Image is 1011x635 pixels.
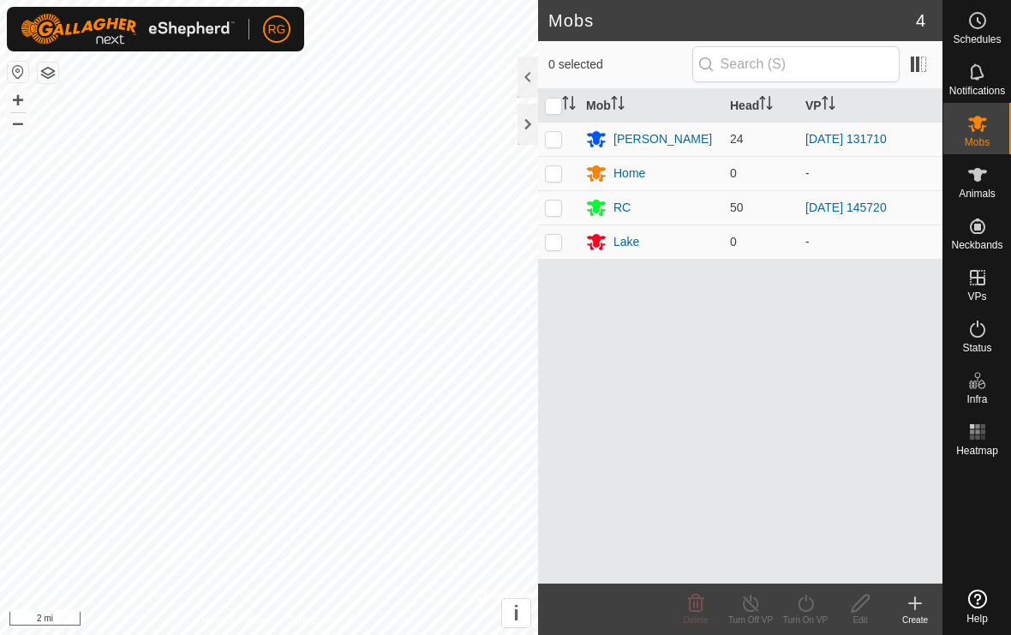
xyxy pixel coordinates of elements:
[966,614,988,624] span: Help
[966,394,987,404] span: Infra
[949,86,1005,96] span: Notifications
[38,63,58,83] button: Map Layers
[723,614,778,626] div: Turn Off VP
[8,90,28,111] button: +
[888,614,942,626] div: Create
[730,235,737,249] span: 0
[951,240,1002,250] span: Neckbands
[692,46,900,82] input: Search (S)
[916,8,925,33] span: 4
[956,446,998,456] span: Heatmap
[822,99,835,112] p-sorticon: Activate to sort
[805,201,887,214] a: [DATE] 145720
[611,99,625,112] p-sorticon: Activate to sort
[730,166,737,180] span: 0
[8,112,28,133] button: –
[613,130,712,148] div: [PERSON_NAME]
[562,99,576,112] p-sorticon: Activate to sort
[943,583,1011,631] a: Help
[723,89,799,123] th: Head
[799,89,942,123] th: VP
[962,343,991,353] span: Status
[201,613,266,628] a: Privacy Policy
[967,291,986,302] span: VPs
[548,10,916,31] h2: Mobs
[759,99,773,112] p-sorticon: Activate to sort
[799,156,942,190] td: -
[799,225,942,259] td: -
[268,21,286,39] span: RG
[513,602,519,625] span: i
[730,132,744,146] span: 24
[579,89,723,123] th: Mob
[286,613,337,628] a: Contact Us
[8,62,28,82] button: Reset Map
[613,199,631,217] div: RC
[959,189,996,199] span: Animals
[684,615,709,625] span: Delete
[778,614,833,626] div: Turn On VP
[805,132,887,146] a: [DATE] 131710
[502,599,530,627] button: i
[953,34,1001,45] span: Schedules
[613,165,645,183] div: Home
[833,614,888,626] div: Edit
[965,137,990,147] span: Mobs
[548,56,692,74] span: 0 selected
[613,233,639,251] div: Lake
[730,201,744,214] span: 50
[21,14,235,45] img: Gallagher Logo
